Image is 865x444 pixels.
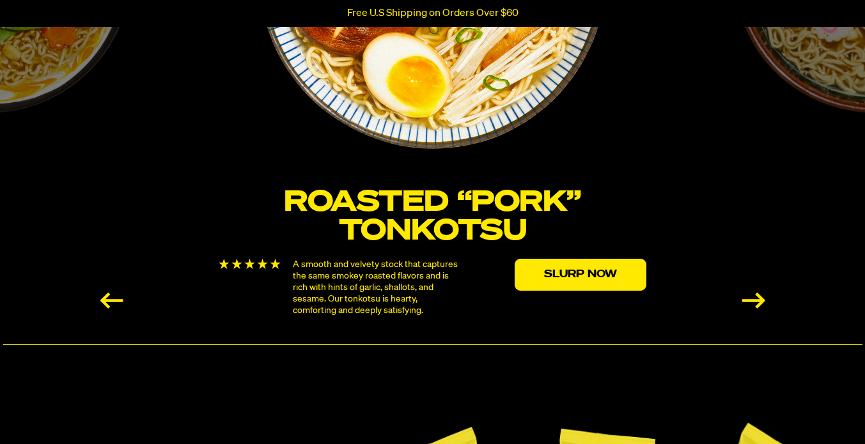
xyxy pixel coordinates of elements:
[515,259,646,291] a: Slurp Now
[742,293,765,309] div: Next slide
[293,259,461,316] p: A smooth and velvety stock that captures the same smokey roasted flavors and is rich with hints o...
[100,293,123,309] div: Previous slide
[347,8,518,19] p: Free U.S Shipping on Orders Over $60
[210,188,655,246] h3: Roasted “Pork” Tonkotsu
